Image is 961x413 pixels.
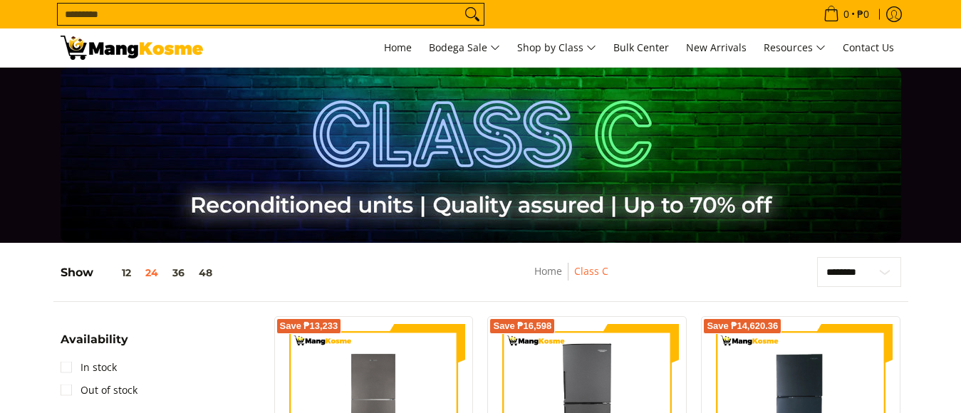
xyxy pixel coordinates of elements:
span: Save ₱16,598 [493,322,551,330]
span: • [819,6,873,22]
a: Class C [574,264,608,278]
a: Out of stock [61,379,137,402]
span: 0 [841,9,851,19]
a: Bulk Center [606,28,676,67]
span: Save ₱14,620.36 [707,322,778,330]
a: New Arrivals [679,28,754,67]
nav: Breadcrumbs [447,263,696,295]
span: Availability [61,334,128,345]
h5: Show [61,266,219,280]
span: ₱0 [855,9,871,19]
span: Bodega Sale [429,39,500,57]
button: Search [461,4,484,25]
span: Resources [764,39,826,57]
span: Home [384,41,412,54]
a: Bodega Sale [422,28,507,67]
a: Contact Us [836,28,901,67]
span: New Arrivals [686,41,747,54]
span: Shop by Class [517,39,596,57]
button: 12 [93,267,138,278]
a: In stock [61,356,117,379]
span: Bulk Center [613,41,669,54]
summary: Open [61,334,128,356]
span: Contact Us [843,41,894,54]
button: 48 [192,267,219,278]
a: Resources [757,28,833,67]
a: Shop by Class [510,28,603,67]
a: Home [377,28,419,67]
nav: Main Menu [217,28,901,67]
button: 24 [138,267,165,278]
img: Class C Home &amp; Business Appliances: Up to 70% Off l Mang Kosme [61,36,203,60]
button: 36 [165,267,192,278]
a: Home [534,264,562,278]
span: Save ₱13,233 [280,322,338,330]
